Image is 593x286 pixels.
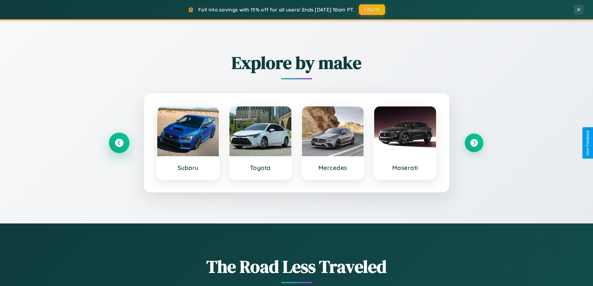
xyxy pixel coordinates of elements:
[236,164,285,171] h3: Toyota
[110,51,483,75] h2: Explore by make
[380,164,430,171] h3: Maserati
[308,164,358,171] h3: Mercedes
[359,4,385,15] button: FALL15
[198,7,354,13] span: Fall into savings with 15% off for all users! Ends [DATE] 10am PT.
[163,164,213,171] h3: Subaru
[586,130,590,156] div: Give Feedback
[110,255,483,279] h1: The Road Less Traveled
